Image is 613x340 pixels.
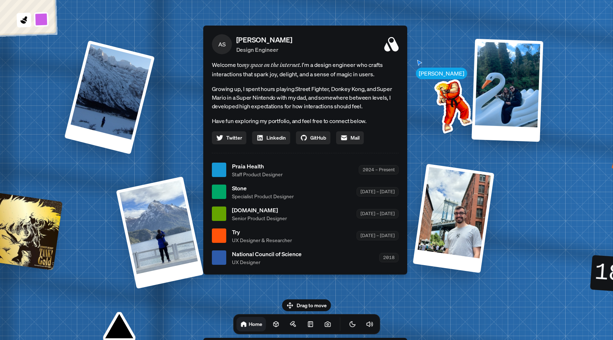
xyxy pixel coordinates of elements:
span: Linkedin [266,134,286,141]
p: [PERSON_NAME] [236,35,292,45]
span: UX Designer [232,258,302,266]
a: Twitter [212,131,246,144]
a: Linkedin [252,131,290,144]
span: AS [212,34,232,54]
div: [DATE] – [DATE] [357,187,399,196]
span: Praia Health [232,162,283,171]
span: Mail [350,134,359,141]
span: Try [232,228,292,236]
div: 2024 – Present [359,165,399,174]
p: Have fun exploring my portfolio, and feel free to connect below. [212,116,399,126]
em: my space on the internet. [242,61,302,68]
span: Welcome to I'm a design engineer who crafts interactions that spark joy, delight, and a sense of ... [212,60,399,79]
h1: Home [249,321,262,327]
div: [DATE] – [DATE] [357,231,399,240]
span: National Council of Science [232,250,302,258]
span: Twitter [226,134,242,141]
button: Toggle Theme [345,317,359,331]
div: 2018 [379,253,399,262]
span: Staff Product Designer [232,171,283,178]
img: Profile example [415,68,488,141]
span: GitHub [310,134,326,141]
button: Toggle Audio [362,317,377,331]
span: Senior Product Designer [232,214,287,222]
p: Design Engineer [236,45,292,54]
a: GitHub [296,131,330,144]
span: UX Designer & Researcher [232,236,292,244]
span: Stone [232,184,294,192]
span: Specialist Product Designer [232,192,294,200]
div: [DATE] – [DATE] [357,209,399,218]
a: Home [236,317,266,331]
p: Growing up, I spent hours playing Street Fighter, Donkey Kong, and Super Mario in a Super Nintend... [212,85,399,110]
span: [DOMAIN_NAME] [232,206,287,214]
a: Mail [336,131,364,144]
